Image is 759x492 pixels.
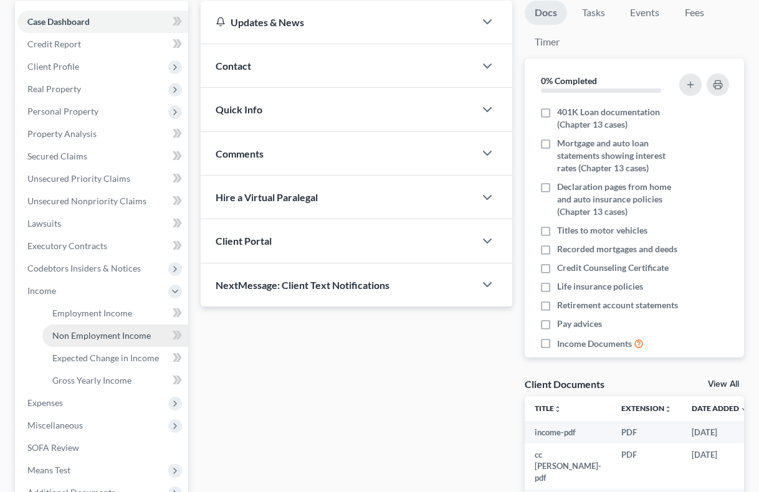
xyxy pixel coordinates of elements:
span: Means Test [27,465,70,475]
span: Gross Yearly Income [52,375,131,386]
div: Updates & News [216,16,461,29]
span: Secured Claims [27,151,87,161]
i: unfold_more [664,405,672,413]
span: Unsecured Nonpriority Claims [27,196,146,206]
td: [DATE] [682,443,758,489]
a: Secured Claims [17,145,188,168]
span: Lawsuits [27,218,61,229]
span: Personal Property [27,106,98,116]
a: Tasks [572,1,615,25]
span: Life insurance policies [557,280,643,293]
span: Titles to motor vehicles [557,224,647,237]
span: Credit Report [27,39,81,49]
span: Expenses [27,397,63,408]
strong: 0% Completed [541,75,597,86]
a: Unsecured Nonpriority Claims [17,190,188,212]
a: Property Analysis [17,123,188,145]
span: Real Property [27,83,81,94]
span: Credit Counseling Certificate [557,262,669,274]
span: Mortgage and auto loan statements showing interest rates (Chapter 13 cases) [557,137,679,174]
span: Client Profile [27,61,79,72]
span: Quick Info [216,103,262,115]
a: Timer [525,30,570,54]
span: Codebtors Insiders & Notices [27,263,141,273]
a: Expected Change in Income [42,347,188,369]
a: Employment Income [42,302,188,324]
a: Extensionunfold_more [621,404,672,413]
span: Contact [216,60,251,72]
a: Case Dashboard [17,11,188,33]
a: Date Added expand_more [692,404,748,413]
span: SOFA Review [27,442,79,453]
a: Unsecured Priority Claims [17,168,188,190]
a: SOFA Review [17,437,188,459]
span: Case Dashboard [27,16,90,27]
i: unfold_more [554,405,561,413]
div: Client Documents [525,377,604,390]
a: Executory Contracts [17,235,188,257]
span: Retirement account statements [557,299,678,311]
span: Executory Contracts [27,240,107,251]
span: Recorded mortgages and deeds [557,243,677,255]
span: NextMessage: Client Text Notifications [216,279,389,291]
span: Income [27,285,56,296]
a: Fees [674,1,714,25]
span: Property Analysis [27,128,97,139]
td: PDF [611,443,682,489]
span: Hire a Virtual Paralegal [216,191,318,203]
a: Events [620,1,669,25]
a: Non Employment Income [42,324,188,347]
a: Gross Yearly Income [42,369,188,392]
td: cc [PERSON_NAME]-pdf [525,443,611,489]
a: Credit Report [17,33,188,55]
span: Expected Change in Income [52,352,159,363]
a: Lawsuits [17,212,188,235]
span: Miscellaneous [27,420,83,430]
td: [DATE] [682,421,758,443]
span: Unsecured Priority Claims [27,173,130,184]
a: Titleunfold_more [535,404,561,413]
a: View All [708,380,739,389]
td: PDF [611,421,682,443]
td: income-pdf [525,421,611,443]
a: Docs [525,1,567,25]
span: Pay advices [557,318,602,330]
span: 401K Loan documentation (Chapter 13 cases) [557,106,679,131]
i: expand_more [740,405,748,413]
span: Appraisal reports [557,357,625,369]
span: Employment Income [52,308,132,318]
span: Declaration pages from home and auto insurance policies (Chapter 13 cases) [557,181,679,218]
span: Comments [216,148,264,159]
span: Non Employment Income [52,330,151,341]
span: Client Portal [216,235,272,247]
span: Income Documents [557,338,632,350]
